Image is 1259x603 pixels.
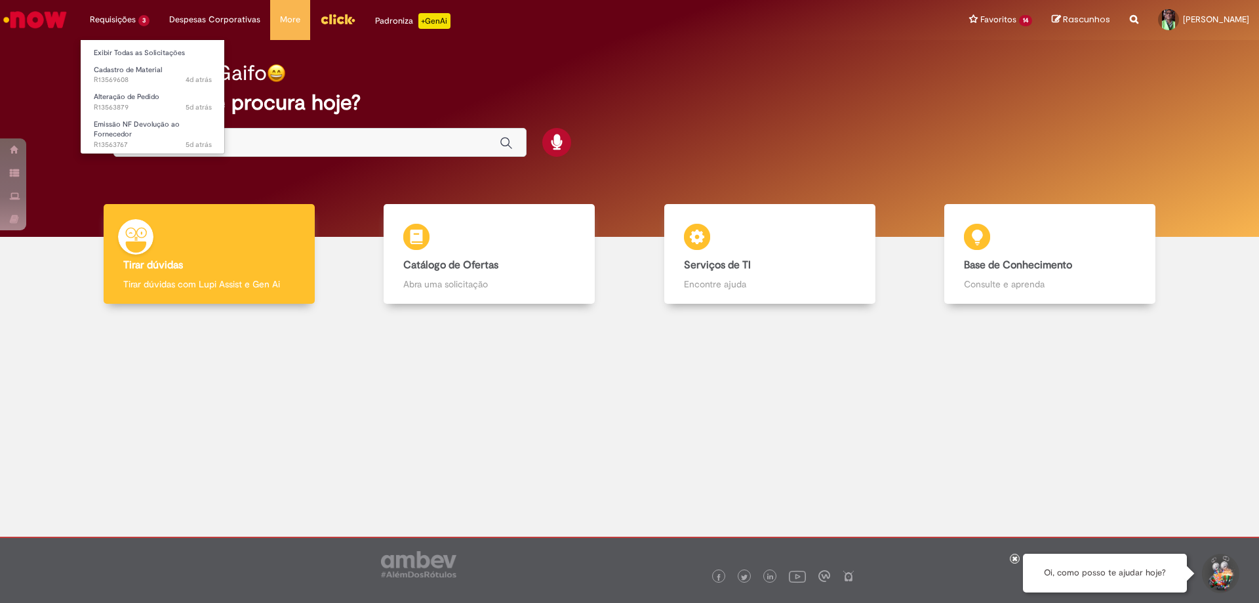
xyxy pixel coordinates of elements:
[81,63,225,87] a: Aberto R13569608 : Cadastro de Material
[138,15,150,26] span: 3
[1183,14,1249,25] span: [PERSON_NAME]
[789,568,806,585] img: logo_footer_youtube.png
[715,574,722,581] img: logo_footer_facebook.png
[320,9,355,29] img: click_logo_yellow_360x200.png
[94,92,159,102] span: Alteração de Pedido
[186,75,212,85] span: 4d atrás
[94,75,212,85] span: R13569608
[267,64,286,83] img: happy-face.png
[113,91,1146,114] h2: O que você procura hoje?
[94,119,180,140] span: Emissão NF Devolução ao Fornecedor
[629,204,910,304] a: Serviços de TI Encontre ajuda
[186,102,212,112] time: 24/09/2025 16:06:50
[910,204,1191,304] a: Base de Conhecimento Consulte e aprenda
[418,13,450,29] p: +GenAi
[1,7,69,33] img: ServiceNow
[81,117,225,146] a: Aberto R13563767 : Emissão NF Devolução ao Fornecedor
[684,259,751,272] b: Serviços de TI
[375,13,450,29] div: Padroniza
[964,259,1072,272] b: Base de Conhecimento
[1063,13,1110,26] span: Rascunhos
[403,259,498,272] b: Catálogo de Ofertas
[94,140,212,150] span: R13563767
[80,39,225,154] ul: Requisições
[186,140,212,150] time: 24/09/2025 15:48:26
[90,13,136,26] span: Requisições
[1052,14,1110,26] a: Rascunhos
[403,278,575,291] p: Abra uma solicitação
[381,551,456,577] img: logo_footer_ambev_rotulo_gray.png
[186,140,212,150] span: 5d atrás
[980,13,1016,26] span: Favoritos
[280,13,300,26] span: More
[684,278,856,291] p: Encontre ajuda
[741,574,748,581] img: logo_footer_twitter.png
[186,75,212,85] time: 26/09/2025 10:08:30
[94,65,162,75] span: Cadastro de Material
[1019,15,1032,26] span: 14
[1023,554,1187,593] div: Oi, como posso te ajudar hoje?
[81,90,225,114] a: Aberto R13563879 : Alteração de Pedido
[1200,554,1239,593] button: Iniciar Conversa de Suporte
[123,259,183,272] b: Tirar dúvidas
[843,570,854,582] img: logo_footer_naosei.png
[186,102,212,112] span: 5d atrás
[69,204,350,304] a: Tirar dúvidas Tirar dúvidas com Lupi Assist e Gen Ai
[81,46,225,60] a: Exibir Todas as Solicitações
[350,204,630,304] a: Catálogo de Ofertas Abra uma solicitação
[94,102,212,113] span: R13563879
[767,573,774,581] img: logo_footer_linkedin.png
[123,278,295,291] p: Tirar dúvidas com Lupi Assist e Gen Ai
[964,278,1136,291] p: Consulte e aprenda
[169,13,260,26] span: Despesas Corporativas
[818,570,830,582] img: logo_footer_workplace.png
